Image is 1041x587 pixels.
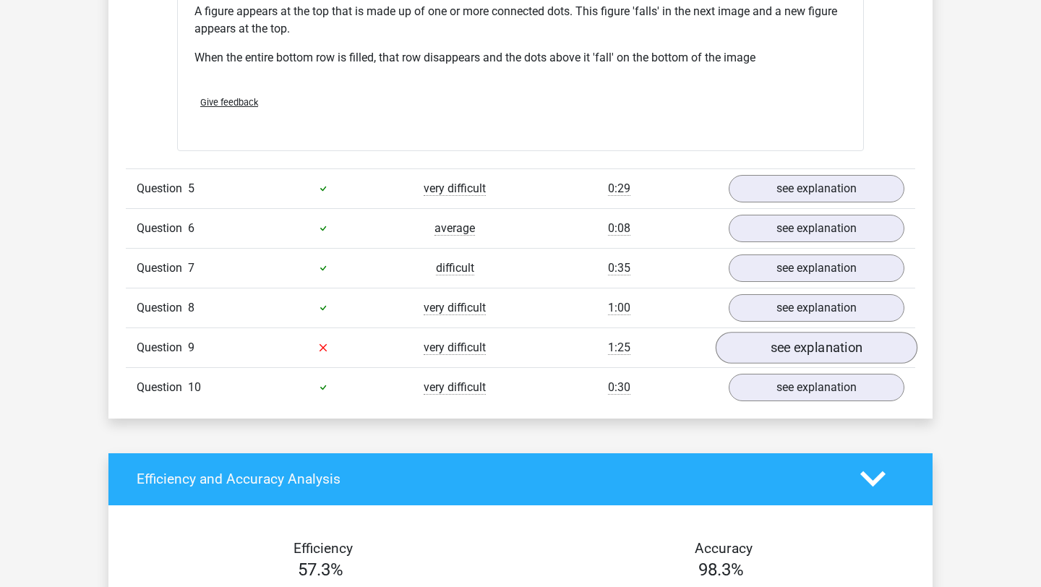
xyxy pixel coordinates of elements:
[188,301,194,314] span: 8
[698,560,744,580] span: 98.3%
[608,380,630,395] span: 0:30
[729,175,904,202] a: see explanation
[716,332,917,364] a: see explanation
[424,380,486,395] span: very difficult
[137,180,188,197] span: Question
[194,49,847,67] p: When the entire bottom row is filled, that row disappears and the dots above it 'fall' on the bot...
[298,560,343,580] span: 57.3%
[137,260,188,277] span: Question
[137,299,188,317] span: Question
[188,221,194,235] span: 6
[424,181,486,196] span: very difficult
[188,181,194,195] span: 5
[608,340,630,355] span: 1:25
[137,339,188,356] span: Question
[608,301,630,315] span: 1:00
[137,540,510,557] h4: Efficiency
[729,294,904,322] a: see explanation
[608,221,630,236] span: 0:08
[537,540,910,557] h4: Accuracy
[188,380,201,394] span: 10
[436,261,474,275] span: difficult
[434,221,475,236] span: average
[137,220,188,237] span: Question
[188,340,194,354] span: 9
[188,261,194,275] span: 7
[137,379,188,396] span: Question
[424,340,486,355] span: very difficult
[194,3,847,38] p: A figure appears at the top that is made up of one or more connected dots. This figure 'falls' in...
[729,215,904,242] a: see explanation
[424,301,486,315] span: very difficult
[729,374,904,401] a: see explanation
[137,471,839,487] h4: Efficiency and Accuracy Analysis
[608,261,630,275] span: 0:35
[200,97,258,108] span: Give feedback
[608,181,630,196] span: 0:29
[729,254,904,282] a: see explanation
